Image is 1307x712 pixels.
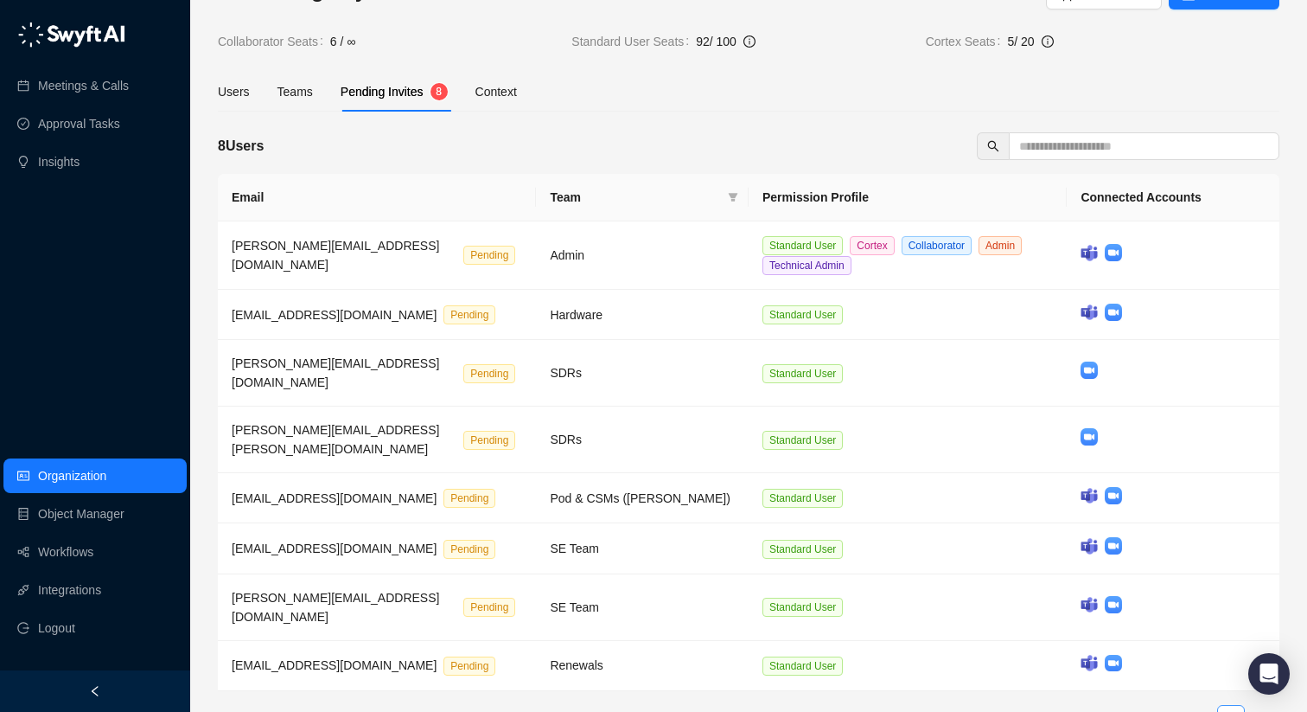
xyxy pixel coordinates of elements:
[218,82,250,101] div: Users
[232,423,439,456] span: [PERSON_NAME][EMAIL_ADDRESS][PERSON_NAME][DOMAIN_NAME]
[762,489,843,508] span: Standard User
[38,459,106,493] a: Organization
[475,82,517,101] div: Context
[436,86,442,98] span: 8
[218,136,264,157] h5: 8 Users
[463,364,515,383] span: Pending
[979,236,1022,255] span: Admin
[17,622,29,634] span: logout
[463,246,515,265] span: Pending
[536,641,749,691] td: Renewals
[550,188,721,207] span: Team
[232,239,439,272] span: [PERSON_NAME][EMAIL_ADDRESS][DOMAIN_NAME]
[1105,596,1122,613] img: zoom-DkfWWZB2.png
[463,598,515,617] span: Pending
[762,305,843,324] span: Standard User
[762,256,851,275] span: Technical Admin
[696,35,736,48] span: 92 / 100
[762,657,843,676] span: Standard User
[1105,304,1122,321] img: zoom-DkfWWZB2.png
[38,573,101,607] a: Integrations
[536,473,749,523] td: Pod & CSMs ([PERSON_NAME])
[762,598,843,617] span: Standard User
[536,523,749,574] td: SE Team
[463,431,515,450] span: Pending
[1081,488,1098,504] img: microsoft-teams-BZ5xE2bQ.png
[38,535,93,569] a: Workflows
[536,221,749,290] td: Admin
[850,236,894,255] span: Cortex
[1081,655,1098,671] img: microsoft-teams-BZ5xE2bQ.png
[443,489,495,508] span: Pending
[232,308,437,322] span: [EMAIL_ADDRESS][DOMAIN_NAME]
[724,184,742,210] span: filter
[330,32,355,51] span: 6 / ∞
[1067,174,1279,221] th: Connected Accounts
[341,85,424,99] span: Pending Invites
[232,542,437,555] span: [EMAIL_ADDRESS][DOMAIN_NAME]
[277,82,313,101] div: Teams
[1105,537,1122,555] img: zoom-DkfWWZB2.png
[536,407,749,473] td: SDRs
[536,340,749,407] td: SDRs
[536,290,749,340] td: Hardware
[443,540,495,559] span: Pending
[1105,487,1122,504] img: zoom-DkfWWZB2.png
[926,32,1008,51] span: Cortex Seats
[38,144,80,179] a: Insights
[443,657,495,676] span: Pending
[1248,653,1290,695] div: Open Intercom Messenger
[443,305,495,324] span: Pending
[728,192,738,202] span: filter
[232,491,437,505] span: [EMAIL_ADDRESS][DOMAIN_NAME]
[762,431,843,450] span: Standard User
[762,540,843,559] span: Standard User
[17,22,125,48] img: logo-05li4sbe.png
[1081,245,1098,261] img: microsoft-teams-BZ5xE2bQ.png
[1042,35,1054,48] span: info-circle
[38,106,120,141] a: Approval Tasks
[232,658,437,672] span: [EMAIL_ADDRESS][DOMAIN_NAME]
[89,685,101,697] span: left
[762,364,843,383] span: Standard User
[1081,428,1098,446] img: zoom-DkfWWZB2.png
[1007,35,1034,48] span: 5 / 20
[571,32,696,51] span: Standard User Seats
[430,83,448,100] sup: 8
[1105,655,1122,672] img: zoom-DkfWWZB2.png
[749,174,1067,221] th: Permission Profile
[1081,362,1098,379] img: zoom-DkfWWZB2.png
[536,574,749,641] td: SE Team
[987,140,999,152] span: search
[38,611,75,645] span: Logout
[1081,597,1098,613] img: microsoft-teams-BZ5xE2bQ.png
[38,68,129,103] a: Meetings & Calls
[232,591,439,624] span: [PERSON_NAME][EMAIL_ADDRESS][DOMAIN_NAME]
[902,236,972,255] span: Collaborator
[38,497,124,531] a: Object Manager
[218,174,536,221] th: Email
[218,32,330,51] span: Collaborator Seats
[1081,538,1098,555] img: microsoft-teams-BZ5xE2bQ.png
[1081,305,1098,321] img: microsoft-teams-BZ5xE2bQ.png
[1105,244,1122,261] img: zoom-DkfWWZB2.png
[232,356,439,389] span: [PERSON_NAME][EMAIL_ADDRESS][DOMAIN_NAME]
[743,35,756,48] span: info-circle
[762,236,843,255] span: Standard User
